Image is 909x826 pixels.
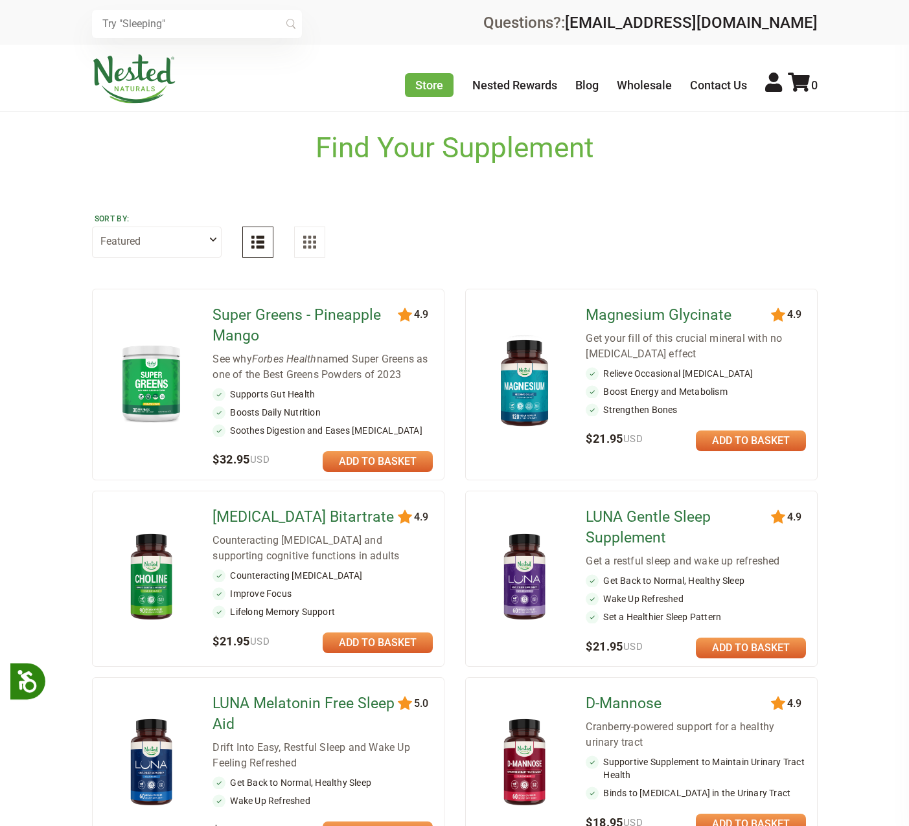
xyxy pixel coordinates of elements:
[690,78,747,92] a: Contact Us
[586,574,806,587] li: Get Back to Normal, Healthy Sleep
[213,352,433,383] div: See why named Super Greens as one of the Best Greens Powders of 2023
[213,605,433,618] li: Lifelong Memory Support
[95,214,219,224] label: Sort by:
[213,776,433,789] li: Get Back to Normal, Healthy Sleep
[250,454,270,465] span: USD
[811,78,818,92] span: 0
[113,528,189,627] img: Choline Bitartrate
[586,693,773,714] a: D-Mannose
[586,305,773,326] a: Magnesium Glycinate
[250,636,270,647] span: USD
[586,592,806,605] li: Wake Up Refreshed
[487,713,562,812] img: D-Mannose
[586,432,643,445] span: $21.95
[316,131,593,164] h1: Find Your Supplement
[586,553,806,569] div: Get a restful sleep and wake up refreshed
[213,452,270,466] span: $32.95
[575,78,599,92] a: Blog
[586,755,806,781] li: Supportive Supplement to Maintain Urinary Tract Health
[213,634,270,648] span: $21.95
[487,333,562,432] img: Magnesium Glycinate
[586,787,806,799] li: Binds to [MEDICAL_DATA] in the Urinary Tract
[487,528,562,627] img: LUNA Gentle Sleep Supplement
[617,78,672,92] a: Wholesale
[213,569,433,582] li: Counteracting [MEDICAL_DATA]
[586,331,806,362] div: Get your fill of this crucial mineral with no [MEDICAL_DATA] effect
[565,14,818,32] a: [EMAIL_ADDRESS][DOMAIN_NAME]
[113,339,189,427] img: Super Greens - Pineapple Mango
[213,507,400,528] a: [MEDICAL_DATA] Bitartrate
[472,78,557,92] a: Nested Rewards
[252,353,317,365] em: Forbes Health
[623,641,643,653] span: USD
[251,236,264,249] img: List
[586,610,806,623] li: Set a Healthier Sleep Pattern
[586,719,806,750] div: Cranberry-powered support for a healthy urinary tract
[788,78,818,92] a: 0
[586,367,806,380] li: Relieve Occasional [MEDICAL_DATA]
[213,388,433,401] li: Supports Gut Health
[92,54,176,104] img: Nested Naturals
[303,236,316,249] img: Grid
[213,740,433,771] div: Drift Into Easy, Restful Sleep and Wake Up Feeling Refreshed
[113,713,189,812] img: LUNA Melatonin Free Sleep Aid
[213,693,400,735] a: LUNA Melatonin Free Sleep Aid
[213,424,433,437] li: Soothes Digestion and Eases [MEDICAL_DATA]
[405,73,454,97] a: Store
[586,385,806,398] li: Boost Energy and Metabolism
[586,403,806,416] li: Strengthen Bones
[213,794,433,807] li: Wake Up Refreshed
[623,433,643,445] span: USD
[586,507,773,548] a: LUNA Gentle Sleep Supplement
[483,15,818,30] div: Questions?:
[586,640,643,653] span: $21.95
[213,305,400,346] a: Super Greens - Pineapple Mango
[92,10,302,38] input: Try "Sleeping"
[213,533,433,564] div: Counteracting [MEDICAL_DATA] and supporting cognitive functions in adults
[213,406,433,419] li: Boosts Daily Nutrition
[213,587,433,600] li: Improve Focus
